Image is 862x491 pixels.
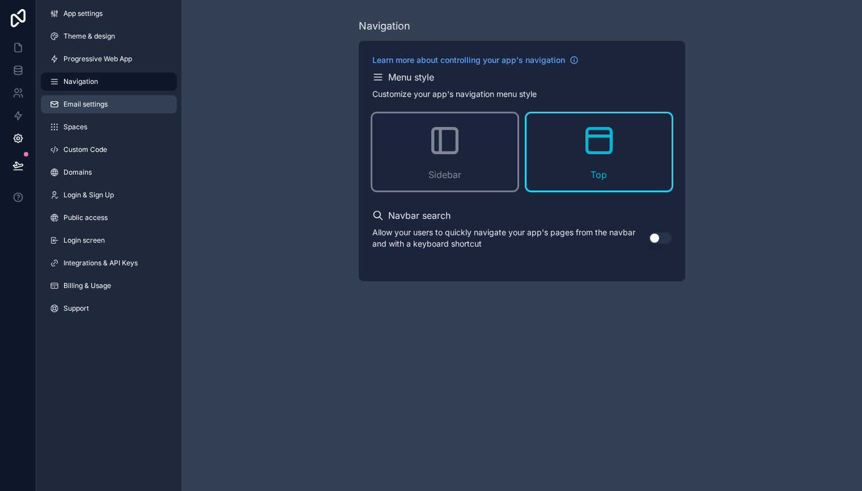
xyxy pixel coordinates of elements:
[63,145,107,154] span: Custom Code
[63,191,114,200] span: Login & Sign Up
[41,95,177,113] a: Email settings
[63,213,108,222] span: Public access
[63,122,87,132] span: Spaces
[41,163,177,181] a: Domains
[41,118,177,136] a: Spaces
[63,32,115,41] span: Theme & design
[591,168,607,181] span: Top
[63,168,92,177] span: Domains
[41,141,177,159] a: Custom Code
[388,70,434,84] h2: Menu style
[63,9,103,18] span: App settings
[359,18,410,34] div: Navigation
[372,227,649,249] p: Allow your users to quickly navigate your app's pages from the navbar and with a keyboard shortcut
[63,77,98,86] span: Navigation
[63,236,105,245] span: Login screen
[41,209,177,227] a: Public access
[372,54,579,66] a: Learn more about controlling your app's navigation
[388,209,451,222] h2: Navbar search
[41,277,177,295] a: Billing & Usage
[63,281,111,290] span: Billing & Usage
[372,88,537,100] p: Customize your app's navigation menu style
[41,254,177,272] a: Integrations & API Keys
[41,27,177,45] a: Theme & design
[41,299,177,318] a: Support
[63,259,138,268] span: Integrations & API Keys
[41,5,177,23] a: App settings
[41,50,177,68] a: Progressive Web App
[428,168,461,181] span: Sidebar
[41,73,177,91] a: Navigation
[41,231,177,249] a: Login screen
[372,54,565,66] span: Learn more about controlling your app's navigation
[63,100,108,109] span: Email settings
[63,54,132,64] span: Progressive Web App
[41,186,177,204] a: Login & Sign Up
[63,304,89,313] span: Support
